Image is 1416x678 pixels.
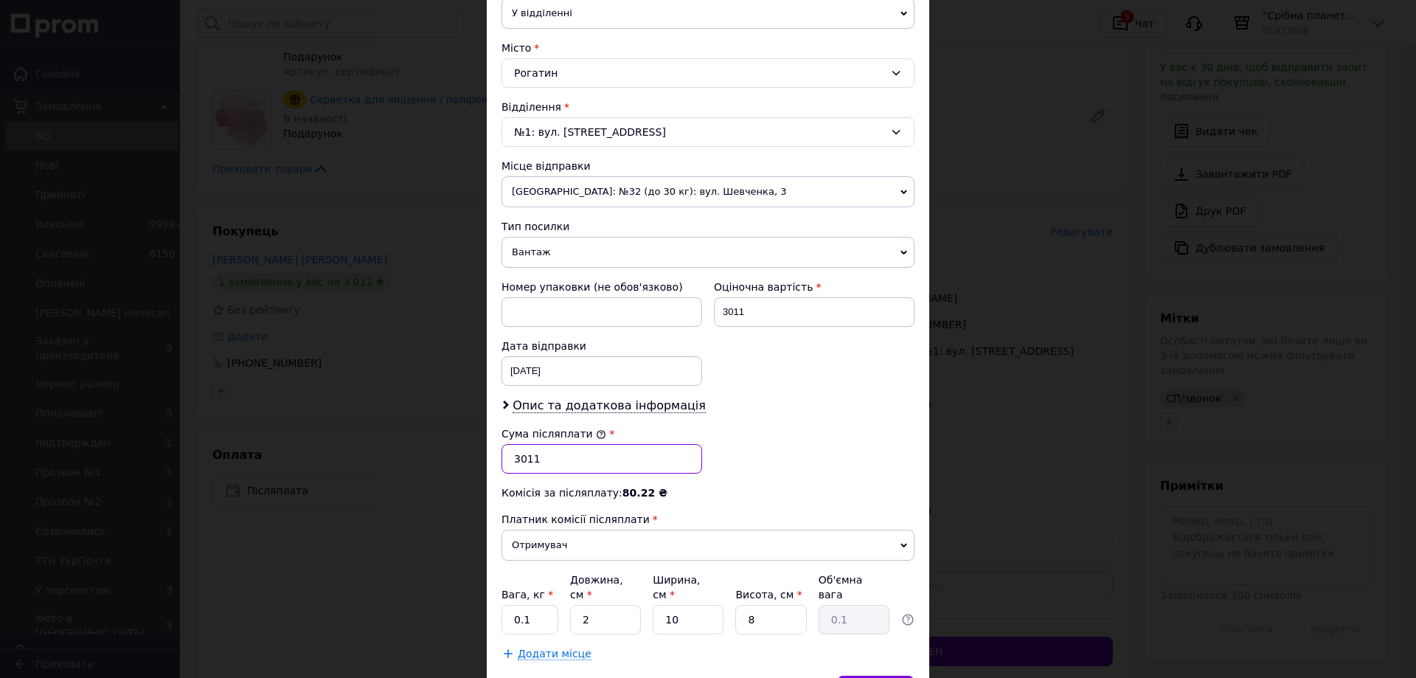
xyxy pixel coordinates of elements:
label: Ширина, см [653,574,700,601]
div: Відділення [502,100,914,114]
span: Отримувач [502,530,914,561]
span: 80.22 ₴ [622,487,667,499]
span: Місце відправки [502,160,591,172]
div: Оціночна вартість [714,280,914,294]
div: Рогатин [502,58,914,88]
div: Місто [502,41,914,55]
span: Платник комісії післяплати [502,513,650,525]
span: Вантаж [502,237,914,268]
div: Об'ємна вага [819,573,889,602]
span: Тип посилки [502,221,569,232]
span: Додати місце [518,648,591,660]
div: №1: вул. [STREET_ADDRESS] [502,117,914,147]
label: Висота, см [735,589,802,601]
label: Вага, кг [502,589,553,601]
div: Номер упаковки (не обов'язково) [502,280,702,294]
span: Опис та додаткова інформація [513,398,706,413]
div: Дата відправки [502,339,702,353]
span: [GEOGRAPHIC_DATA]: №32 (до 30 кг): вул. Шевченка, 3 [502,176,914,207]
div: Комісія за післяплату: [502,485,914,500]
label: Довжина, см [570,574,623,601]
label: Сума післяплати [502,428,606,440]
